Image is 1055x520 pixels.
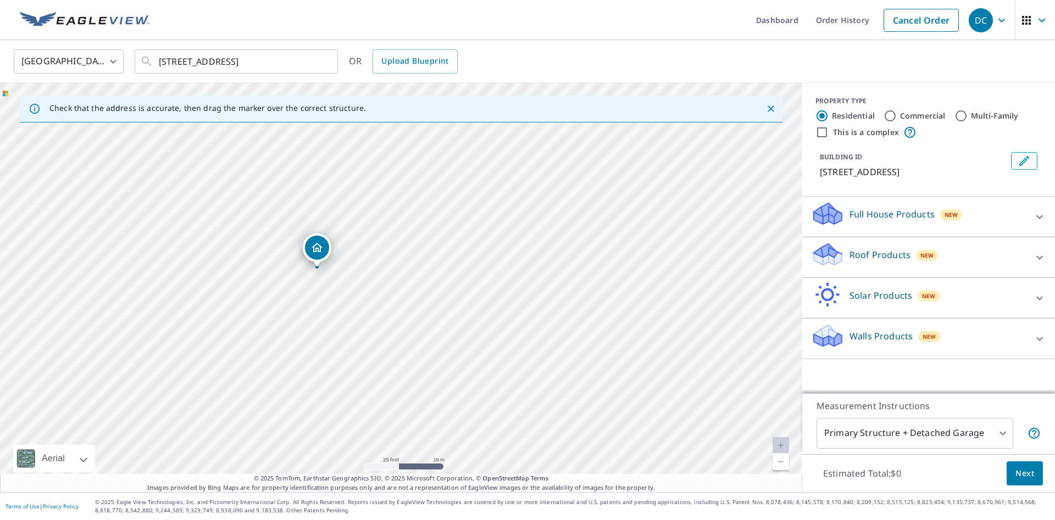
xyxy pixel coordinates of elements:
[381,54,448,68] span: Upload Blueprint
[817,418,1013,449] div: Primary Structure + Detached Garage
[773,454,789,470] a: Current Level 20, Zoom Out
[764,102,778,116] button: Close
[1011,152,1037,170] button: Edit building 1
[811,201,1046,232] div: Full House ProductsNew
[5,502,40,510] a: Terms of Use
[13,445,95,472] div: Aerial
[849,248,910,261] p: Roof Products
[849,208,935,221] p: Full House Products
[814,461,910,485] p: Estimated Total: $0
[817,399,1041,412] p: Measurement Instructions
[773,437,789,454] a: Current Level 20, Zoom In Disabled
[159,46,315,77] input: Search by address or latitude-longitude
[5,503,79,510] p: |
[849,289,912,302] p: Solar Products
[969,8,993,32] div: DC
[349,49,458,74] div: OR
[815,96,1042,106] div: PROPERTY TYPE
[884,9,959,32] a: Cancel Order
[38,445,68,472] div: Aerial
[923,332,936,341] span: New
[849,329,913,343] p: Walls Products
[20,12,149,29] img: EV Logo
[1015,467,1034,480] span: Next
[945,210,958,219] span: New
[373,49,457,74] a: Upload Blueprint
[254,474,549,483] span: © 2025 TomTom, Earthstar Geographics SIO, © 2025 Microsoft Corporation, ©
[900,110,946,121] label: Commercial
[303,233,331,267] div: Dropped pin, building 1, Residential property, 4529 Forsythia Way Ooltewah, TN 37363
[832,110,875,121] label: Residential
[971,110,1019,121] label: Multi-Family
[811,323,1046,354] div: Walls ProductsNew
[1028,427,1041,440] span: Your report will include the primary structure and a detached garage if one exists.
[920,251,934,260] span: New
[922,292,936,300] span: New
[95,498,1050,515] p: © 2025 Eagle View Technologies, Inc. and Pictometry International Corp. All Rights Reserved. Repo...
[531,474,549,482] a: Terms
[820,165,1007,178] p: [STREET_ADDRESS]
[820,152,862,161] p: BUILDING ID
[1007,461,1043,486] button: Next
[43,502,79,510] a: Privacy Policy
[811,242,1046,273] div: Roof ProductsNew
[482,474,529,482] a: OpenStreetMap
[811,282,1046,314] div: Solar ProductsNew
[14,46,124,77] div: [GEOGRAPHIC_DATA]
[49,103,366,113] p: Check that the address is accurate, then drag the marker over the correct structure.
[833,127,899,138] label: This is a complex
